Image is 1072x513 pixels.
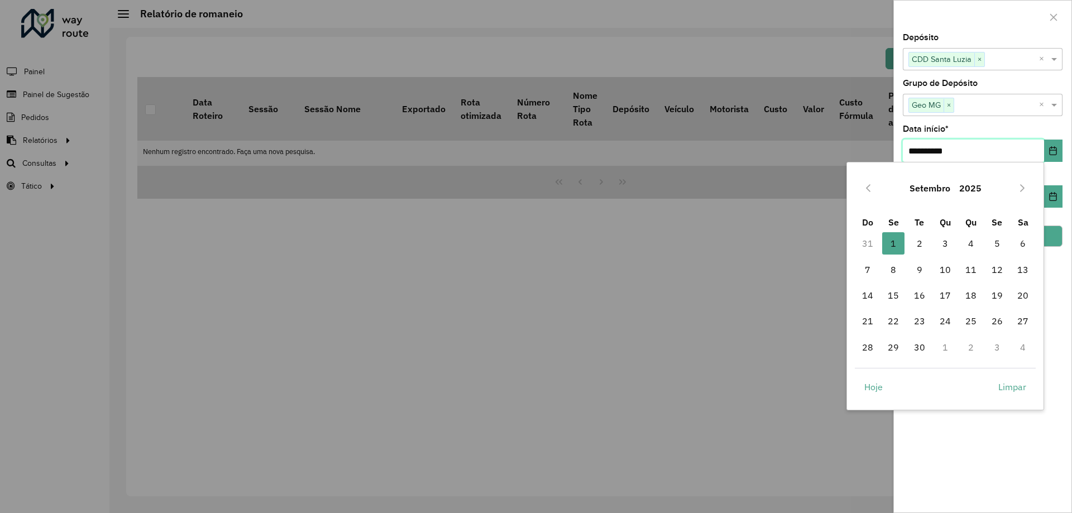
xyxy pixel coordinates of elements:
span: 16 [908,284,931,306]
span: 25 [960,310,982,332]
button: Limpar [989,376,1036,398]
span: 18 [960,284,982,306]
td: 12 [984,257,1010,282]
td: 13 [1010,257,1036,282]
span: 11 [960,258,982,281]
span: 17 [934,284,956,306]
span: Sa [1018,217,1028,228]
td: 14 [855,282,880,308]
span: 4 [960,232,982,255]
span: 26 [986,310,1008,332]
span: × [974,53,984,66]
td: 3 [932,231,958,256]
span: 10 [934,258,956,281]
span: 14 [856,284,879,306]
span: 22 [882,310,904,332]
td: 29 [880,334,906,360]
span: 21 [856,310,879,332]
td: 15 [880,282,906,308]
td: 24 [932,308,958,334]
span: 23 [908,310,931,332]
td: 4 [1010,334,1036,360]
span: 3 [934,232,956,255]
td: 6 [1010,231,1036,256]
span: Limpar [998,380,1026,394]
span: Se [992,217,1002,228]
span: 8 [882,258,904,281]
span: 29 [882,336,904,358]
label: Data início [903,122,949,136]
button: Choose Date [1044,185,1063,208]
span: Hoje [864,380,883,394]
button: Previous Month [859,179,877,197]
span: Geo MG [909,98,944,112]
td: 2 [958,334,984,360]
td: 5 [984,231,1010,256]
span: 15 [882,284,904,306]
span: Se [888,217,899,228]
td: 11 [958,257,984,282]
span: 13 [1012,258,1034,281]
td: 22 [880,308,906,334]
td: 21 [855,308,880,334]
td: 23 [906,308,932,334]
span: 1 [882,232,904,255]
span: Clear all [1039,52,1049,66]
label: Depósito [903,31,939,44]
span: × [944,99,954,112]
td: 30 [906,334,932,360]
span: 12 [986,258,1008,281]
button: Next Month [1013,179,1031,197]
td: 27 [1010,308,1036,334]
td: 3 [984,334,1010,360]
label: Grupo de Depósito [903,76,978,90]
span: 2 [908,232,931,255]
td: 9 [906,257,932,282]
td: 8 [880,257,906,282]
td: 18 [958,282,984,308]
button: Choose Date [1044,140,1063,162]
span: Do [862,217,873,228]
td: 16 [906,282,932,308]
div: Choose Date [846,162,1044,410]
span: 30 [908,336,931,358]
span: 6 [1012,232,1034,255]
span: 24 [934,310,956,332]
span: 28 [856,336,879,358]
span: 9 [908,258,931,281]
td: 28 [855,334,880,360]
span: CDD Santa Luzia [909,52,974,66]
td: 19 [984,282,1010,308]
td: 26 [984,308,1010,334]
span: 5 [986,232,1008,255]
td: 10 [932,257,958,282]
span: 19 [986,284,1008,306]
td: 2 [906,231,932,256]
td: 1 [880,231,906,256]
td: 1 [932,334,958,360]
span: Qu [965,217,977,228]
button: Choose Year [955,175,986,202]
td: 17 [932,282,958,308]
span: 20 [1012,284,1034,306]
td: 7 [855,257,880,282]
td: 20 [1010,282,1036,308]
td: 4 [958,231,984,256]
td: 31 [855,231,880,256]
span: Qu [940,217,951,228]
button: Hoje [855,376,892,398]
span: 27 [1012,310,1034,332]
span: 7 [856,258,879,281]
button: Choose Month [905,175,955,202]
td: 25 [958,308,984,334]
span: Clear all [1039,98,1049,112]
span: Te [915,217,924,228]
